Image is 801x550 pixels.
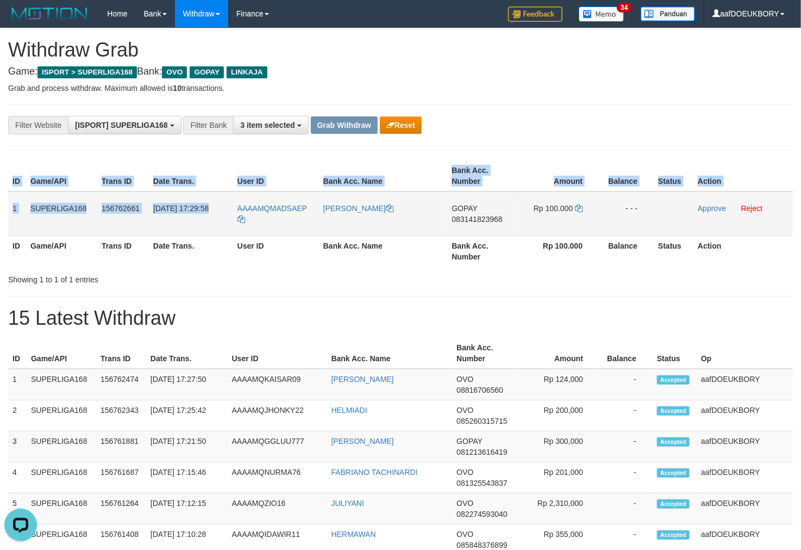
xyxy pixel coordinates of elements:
h4: Game: Bank: [8,66,793,77]
td: [DATE] 17:25:42 [146,400,228,431]
span: 3 item selected [240,121,295,129]
th: Balance [599,160,654,191]
h1: Withdraw Grab [8,39,793,61]
th: ID [8,160,26,191]
span: OVO [456,406,473,415]
td: Rp 124,000 [520,369,599,400]
th: Amount [516,160,599,191]
td: SUPERLIGA168 [27,431,96,462]
td: AAAAMQKAISAR09 [228,369,327,400]
th: Action [693,236,793,267]
th: Status [654,236,693,267]
button: Grab Withdraw [311,116,378,134]
th: Op [697,338,793,369]
button: Open LiveChat chat widget [4,4,37,37]
span: Accepted [657,375,690,385]
th: Trans ID [96,338,146,369]
a: [PERSON_NAME] [323,204,393,213]
td: Rp 300,000 [520,431,599,462]
span: Copy 085848376899 to clipboard [456,541,507,549]
td: [DATE] 17:12:15 [146,493,228,524]
th: User ID [228,338,327,369]
span: GOPAY [190,66,224,78]
td: 156761687 [96,462,146,493]
button: Reset [380,116,422,134]
th: Action [693,160,793,191]
a: Reject [741,204,763,213]
a: HERMAWAN [331,530,376,539]
span: Accepted [657,437,690,447]
div: Filter Bank [183,116,233,134]
img: Button%20Memo.svg [579,7,624,22]
th: Trans ID [97,160,149,191]
td: [DATE] 17:21:50 [146,431,228,462]
div: Filter Website [8,116,68,134]
span: Copy 081213616419 to clipboard [456,448,507,456]
a: FABRIANO TACHINARDI [331,468,418,477]
a: Copy 100000 to clipboard [575,204,583,213]
a: JULIYANI [331,499,364,508]
td: 156761264 [96,493,146,524]
th: Date Trans. [149,236,233,267]
th: Trans ID [97,236,149,267]
span: Accepted [657,468,690,478]
a: Approve [698,204,726,213]
th: Bank Acc. Name [319,160,448,191]
img: MOTION_logo.png [8,5,91,22]
td: AAAAMQJHONKY22 [228,400,327,431]
td: aafDOEUKBORY [697,493,793,524]
th: Bank Acc. Number [447,236,516,267]
td: [DATE] 17:27:50 [146,369,228,400]
a: HELMIADI [331,406,367,415]
th: Bank Acc. Name [319,236,448,267]
img: Feedback.jpg [508,7,562,22]
span: Copy 081325543837 to clipboard [456,479,507,487]
button: 3 item selected [233,116,308,134]
span: 34 [617,3,631,13]
td: 1 [8,369,27,400]
th: Amount [520,338,599,369]
span: Accepted [657,530,690,540]
th: ID [8,338,27,369]
span: Rp 100.000 [534,204,573,213]
strong: 10 [173,84,182,92]
span: GOPAY [456,437,482,446]
td: 156761881 [96,431,146,462]
img: panduan.png [641,7,695,21]
th: Bank Acc. Number [447,160,516,191]
td: SUPERLIGA168 [27,462,96,493]
span: OVO [456,499,473,508]
button: [ISPORT] SUPERLIGA168 [68,116,181,134]
span: Copy 082274593040 to clipboard [456,510,507,518]
th: Bank Acc. Number [452,338,520,369]
th: ID [8,236,26,267]
td: 3 [8,431,27,462]
td: 5 [8,493,27,524]
span: [ISPORT] SUPERLIGA168 [75,121,167,129]
span: OVO [456,530,473,539]
th: Balance [599,236,654,267]
span: [DATE] 17:29:58 [153,204,209,213]
th: Status [653,338,697,369]
span: Copy 08816706560 to clipboard [456,386,503,394]
td: AAAAMQGGLUU777 [228,431,327,462]
td: aafDOEUKBORY [697,369,793,400]
a: [PERSON_NAME] [331,375,394,384]
th: Game/API [26,236,97,267]
td: aafDOEUKBORY [697,462,793,493]
td: 1 [8,191,26,236]
td: - [599,431,653,462]
span: OVO [456,468,473,477]
td: - [599,493,653,524]
td: - - - [599,191,654,236]
span: LINKAJA [227,66,267,78]
td: - [599,400,653,431]
th: Status [654,160,693,191]
th: Date Trans. [146,338,228,369]
td: 156762474 [96,369,146,400]
td: 2 [8,400,27,431]
td: 156762343 [96,400,146,431]
th: User ID [233,236,319,267]
span: GOPAY [452,204,477,213]
td: SUPERLIGA168 [27,369,96,400]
